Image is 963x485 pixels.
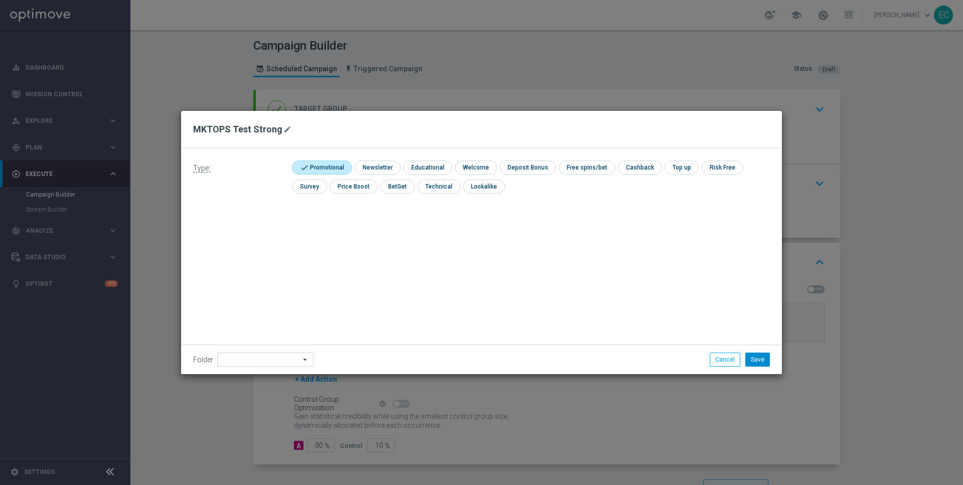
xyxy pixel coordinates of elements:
[745,353,770,367] button: Save
[300,353,310,366] i: arrow_drop_down
[710,353,740,367] button: Cancel
[193,356,213,364] label: Folder
[193,164,210,173] span: Type:
[282,123,295,135] button: mode_edit
[193,123,282,135] h2: MKTOPS Test Strong
[283,125,291,133] i: mode_edit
